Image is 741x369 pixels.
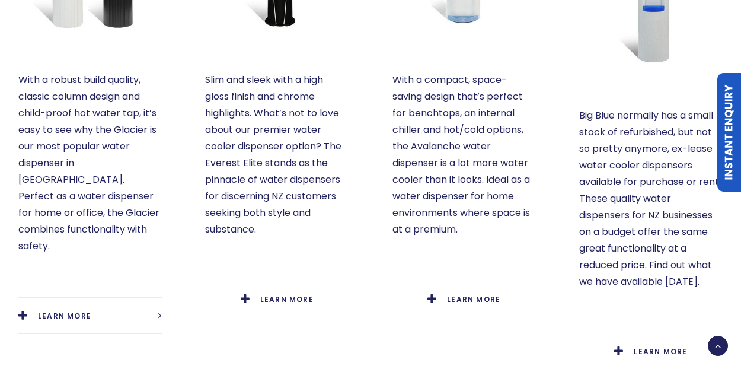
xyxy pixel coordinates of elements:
span: LEARN MORE [260,294,314,304]
span: LEARN MORE [634,346,687,357]
p: With a robust build quality, classic column design and child-proof hot water tap, it’s easy to se... [18,72,162,255]
p: Big Blue normally has a small stock of refurbished, but not so pretty anymore, ex-lease water coo... [579,107,723,290]
a: LEARN MORE [392,281,536,317]
p: With a compact, space-saving design that’s perfect for benchtops, an internal chiller and hot/col... [392,72,536,238]
span: LEARN MORE [38,311,91,321]
iframe: Chatbot [663,291,724,352]
a: LEARN MORE [205,281,349,317]
span: LEARN MORE [447,294,500,304]
a: LEARN MORE [18,298,162,334]
p: Slim and sleek with a high gloss finish and chrome highlights. What’s not to love about our premi... [205,72,349,238]
a: Instant Enquiry [717,73,741,192]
